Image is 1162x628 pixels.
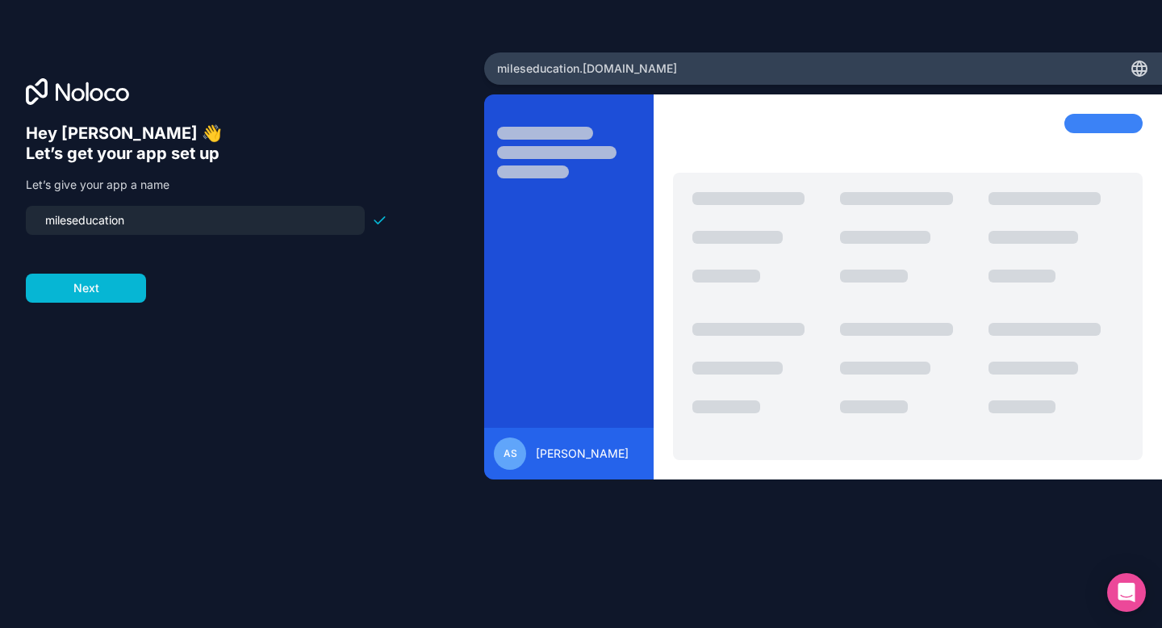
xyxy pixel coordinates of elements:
p: Let’s give your app a name [26,177,387,193]
button: Next [26,274,146,303]
div: Open Intercom Messenger [1107,573,1146,612]
span: [PERSON_NAME] [536,446,629,462]
h6: Let’s get your app set up [26,144,387,164]
h6: Hey [PERSON_NAME] 👋 [26,124,387,144]
input: my-team [36,209,355,232]
span: mileseducation .[DOMAIN_NAME] [497,61,677,77]
span: AS [504,447,517,460]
